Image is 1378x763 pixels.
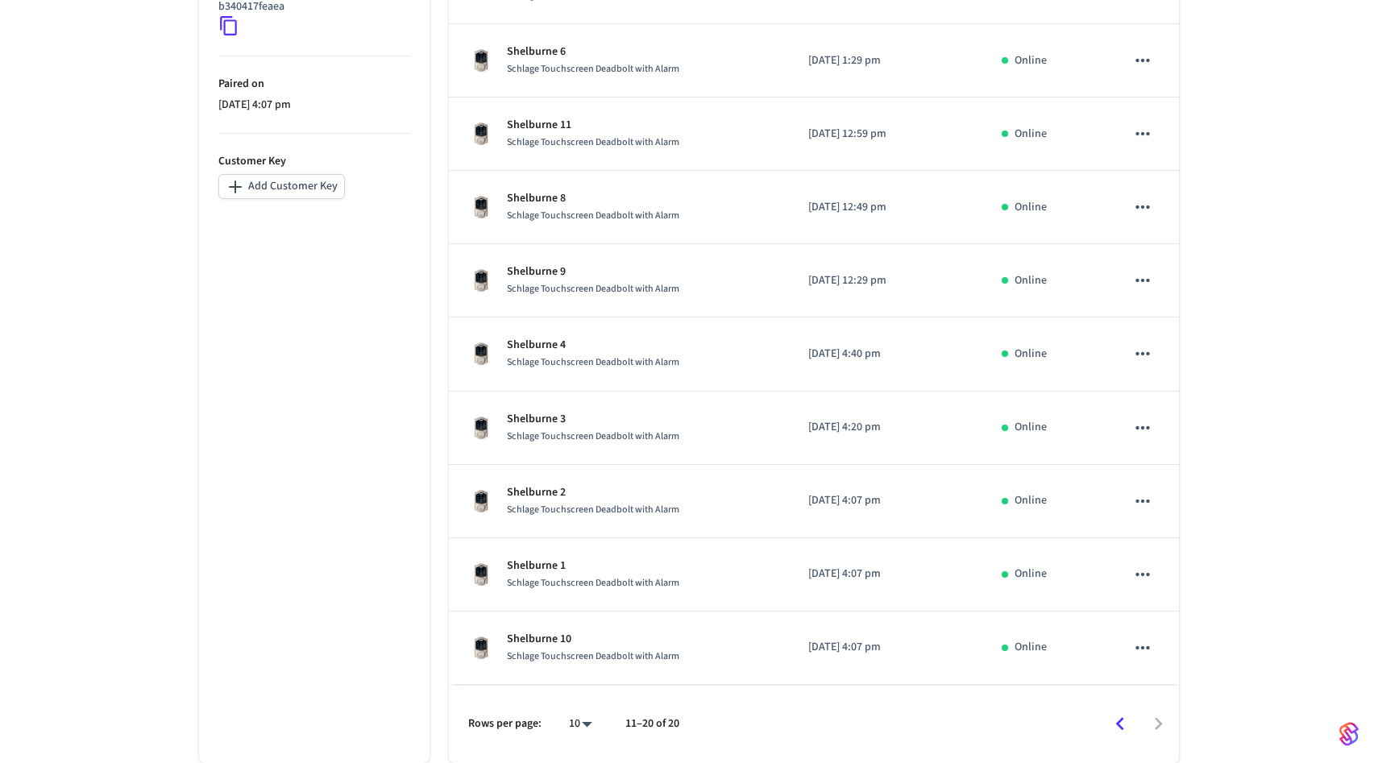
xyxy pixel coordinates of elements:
img: Schlage Sense Smart Deadbolt with Camelot Trim, Front [468,267,494,293]
p: Customer Key [218,153,410,170]
img: SeamLogoGradient.69752ec5.svg [1339,721,1359,747]
div: 10 [561,712,600,736]
span: Schlage Touchscreen Deadbolt with Alarm [507,135,679,149]
p: Online [1015,419,1047,436]
p: Shelburne 4 [507,337,679,354]
p: Online [1015,492,1047,509]
img: Schlage Sense Smart Deadbolt with Camelot Trim, Front [468,635,494,661]
p: [DATE] 4:20 pm [808,419,964,436]
span: Schlage Touchscreen Deadbolt with Alarm [507,503,679,516]
span: Schlage Touchscreen Deadbolt with Alarm [507,355,679,369]
p: Online [1015,272,1047,289]
p: Shelburne 1 [507,558,679,574]
p: [DATE] 4:07 pm [808,639,964,656]
img: Schlage Sense Smart Deadbolt with Camelot Trim, Front [468,562,494,587]
p: [DATE] 4:07 pm [808,566,964,583]
p: [DATE] 4:07 pm [218,97,410,114]
p: Online [1015,199,1047,216]
span: Schlage Touchscreen Deadbolt with Alarm [507,576,679,590]
p: Rows per page: [468,715,542,732]
img: Schlage Sense Smart Deadbolt with Camelot Trim, Front [468,48,494,73]
p: [DATE] 4:40 pm [808,346,964,363]
img: Schlage Sense Smart Deadbolt with Camelot Trim, Front [468,194,494,220]
span: Schlage Touchscreen Deadbolt with Alarm [507,209,679,222]
p: Online [1015,52,1047,69]
p: Shelburne 6 [507,44,679,60]
p: Shelburne 3 [507,411,679,428]
p: Paired on [218,76,410,93]
p: 11–20 of 20 [625,715,679,732]
img: Schlage Sense Smart Deadbolt with Camelot Trim, Front [468,341,494,367]
span: Schlage Touchscreen Deadbolt with Alarm [507,62,679,76]
p: Shelburne 2 [507,484,679,501]
p: Online [1015,639,1047,656]
span: Schlage Touchscreen Deadbolt with Alarm [507,282,679,296]
p: Online [1015,346,1047,363]
p: [DATE] 1:29 pm [808,52,964,69]
p: Online [1015,566,1047,583]
img: Schlage Sense Smart Deadbolt with Camelot Trim, Front [468,415,494,441]
img: Schlage Sense Smart Deadbolt with Camelot Trim, Front [468,488,494,514]
img: Schlage Sense Smart Deadbolt with Camelot Trim, Front [468,121,494,147]
span: Schlage Touchscreen Deadbolt with Alarm [507,429,679,443]
button: Add Customer Key [218,174,345,199]
p: Online [1015,126,1047,143]
p: Shelburne 11 [507,117,679,134]
button: Go to previous page [1101,705,1139,743]
p: [DATE] 4:07 pm [808,492,964,509]
p: Shelburne 9 [507,263,679,280]
p: [DATE] 12:59 pm [808,126,964,143]
span: Schlage Touchscreen Deadbolt with Alarm [507,649,679,663]
p: [DATE] 12:49 pm [808,199,964,216]
p: [DATE] 12:29 pm [808,272,964,289]
p: Shelburne 8 [507,190,679,207]
p: Shelburne 10 [507,631,679,648]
